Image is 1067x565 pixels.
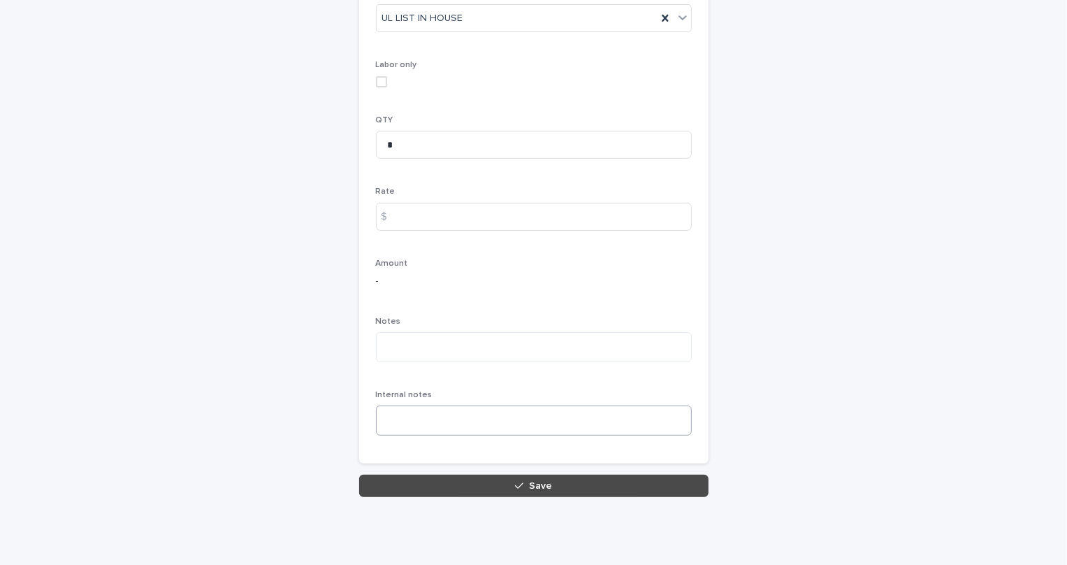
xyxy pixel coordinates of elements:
[376,274,692,289] p: -
[376,317,401,326] span: Notes
[376,61,417,69] span: Labor only
[376,187,395,196] span: Rate
[376,116,393,124] span: QTY
[376,259,408,268] span: Amount
[382,11,463,26] span: UL LIST IN HOUSE
[376,391,433,399] span: Internal notes
[529,481,552,491] span: Save
[359,475,709,497] button: Save
[376,203,404,231] div: $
